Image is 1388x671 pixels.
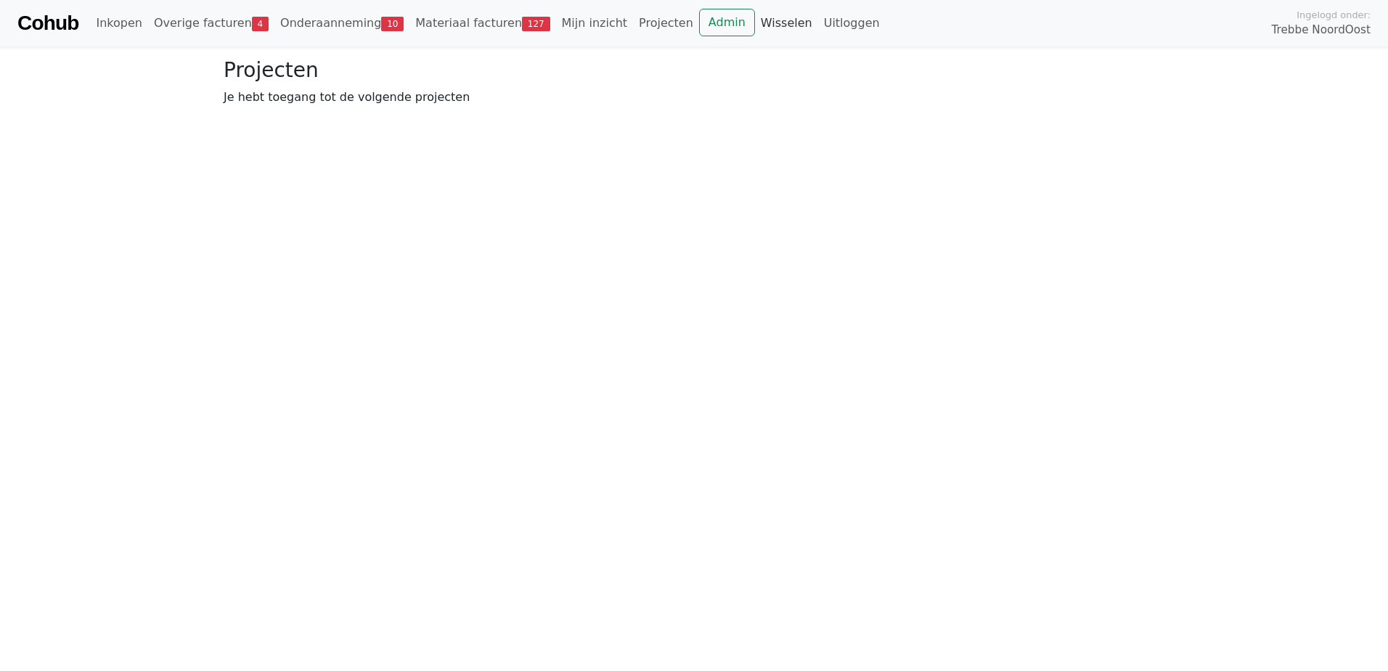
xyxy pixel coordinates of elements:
a: Mijn inzicht [556,9,634,38]
a: Onderaanneming10 [274,9,409,38]
a: Cohub [17,6,78,41]
a: Uitloggen [818,9,886,38]
a: Projecten [633,9,699,38]
p: Je hebt toegang tot de volgende projecten [224,89,1164,106]
span: 4 [252,17,269,31]
span: 10 [381,17,404,31]
h3: Projecten [224,58,1164,83]
a: Materiaal facturen127 [409,9,555,38]
a: Admin [699,9,755,36]
span: 127 [522,17,550,31]
span: Ingelogd onder: [1297,8,1371,22]
a: Inkopen [90,9,147,38]
span: Trebbe NoordOost [1272,22,1371,38]
a: Overige facturen4 [148,9,274,38]
a: Wisselen [755,9,818,38]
